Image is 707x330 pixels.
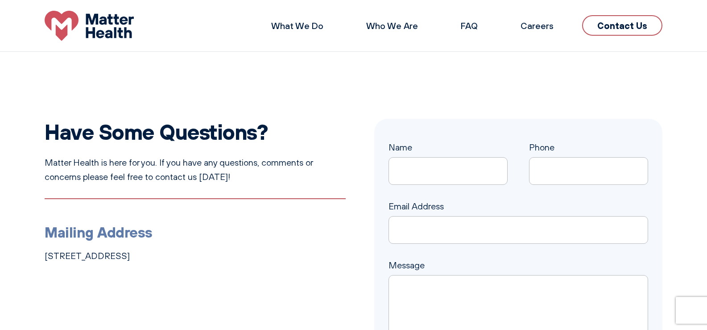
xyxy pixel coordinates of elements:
[521,20,554,31] a: Careers
[389,260,648,285] label: Message
[366,20,418,31] a: Who We Are
[45,155,346,184] p: Matter Health is here for you. If you have any questions, comments or concerns please feel free t...
[45,251,130,261] a: [STREET_ADDRESS]
[389,216,648,244] input: Email Address
[461,20,478,31] a: FAQ
[389,201,648,233] label: Email Address
[271,20,323,31] a: What We Do
[529,157,648,185] input: Phone
[389,142,508,174] label: Name
[389,157,508,185] input: Name
[45,221,346,243] h3: Mailing Address
[529,142,648,174] label: Phone
[582,15,662,36] a: Contact Us
[45,119,346,145] h2: Have Some Questions?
